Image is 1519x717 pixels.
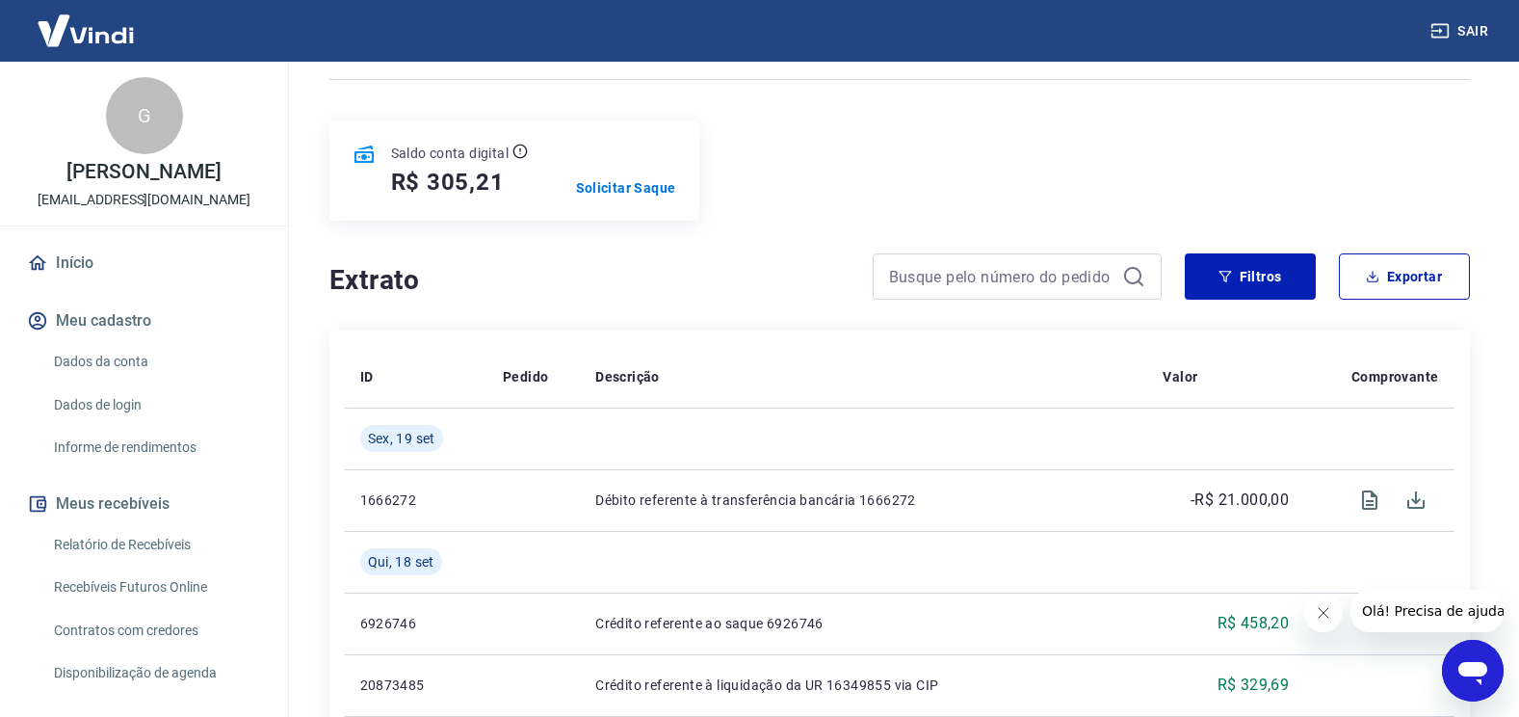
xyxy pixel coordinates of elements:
[1163,367,1197,386] p: Valor
[12,13,162,29] span: Olá! Precisa de ajuda?
[595,491,1132,510] p: Débito referente à transferência bancária 1666272
[46,653,265,693] a: Disponibilização de agenda
[23,483,265,525] button: Meus recebíveis
[1351,367,1438,386] p: Comprovante
[595,367,660,386] p: Descrição
[23,1,148,60] img: Vindi
[329,261,850,300] h4: Extrato
[889,262,1114,291] input: Busque pelo número do pedido
[1185,253,1316,300] button: Filtros
[360,367,374,386] p: ID
[1393,477,1439,523] span: Download
[46,611,265,651] a: Contratos com credores
[1191,489,1289,512] p: -R$ 21.000,00
[368,429,435,448] span: Sex, 19 set
[1350,590,1504,632] iframe: Mensagem da empresa
[38,190,250,210] p: [EMAIL_ADDRESS][DOMAIN_NAME]
[46,568,265,607] a: Recebíveis Futuros Online
[360,676,472,695] p: 20873485
[595,676,1132,695] p: Crédito referente à liquidação da UR 16349855 via CIP
[1427,13,1496,49] button: Sair
[503,367,548,386] p: Pedido
[46,385,265,425] a: Dados de login
[46,342,265,382] a: Dados da conta
[391,167,505,198] h5: R$ 305,21
[1218,674,1290,697] p: R$ 329,69
[391,144,510,163] p: Saldo conta digital
[595,614,1132,633] p: Crédito referente ao saque 6926746
[360,491,472,510] p: 1666272
[1442,640,1504,702] iframe: Botão para abrir a janela de mensagens
[46,428,265,467] a: Informe de rendimentos
[360,614,472,633] p: 6926746
[1218,612,1290,635] p: R$ 458,20
[576,178,676,198] a: Solicitar Saque
[1339,253,1470,300] button: Exportar
[66,162,221,182] p: [PERSON_NAME]
[46,525,265,565] a: Relatório de Recebíveis
[23,242,265,284] a: Início
[106,77,183,154] div: G
[1347,477,1393,523] span: Visualizar
[1304,594,1343,632] iframe: Fechar mensagem
[368,552,434,571] span: Qui, 18 set
[23,300,265,342] button: Meu cadastro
